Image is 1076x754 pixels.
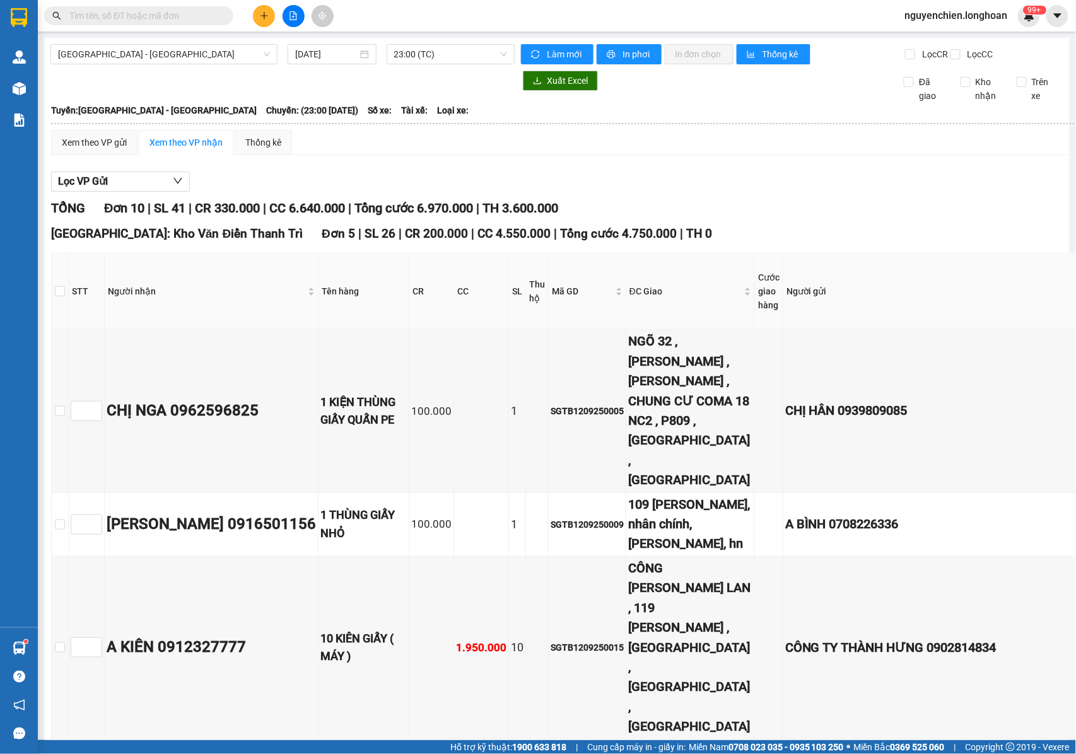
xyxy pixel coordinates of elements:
td: SGTB1209250015 [549,557,626,739]
img: warehouse-icon [13,50,26,64]
span: sync [531,50,542,60]
span: Hỗ trợ kỹ thuật: [450,740,566,754]
div: CÔNG [PERSON_NAME] LAN , 119 [PERSON_NAME] , [GEOGRAPHIC_DATA] , [GEOGRAPHIC_DATA] , [GEOGRAPHIC_... [628,559,752,737]
span: Số xe: [368,103,392,117]
img: solution-icon [13,113,26,127]
span: CR 330.000 [195,200,260,216]
span: printer [607,50,617,60]
span: Thống kê [763,47,800,61]
span: nguyenchien.longhoan [895,8,1018,23]
strong: 0369 525 060 [891,742,945,752]
sup: 306 [1023,6,1046,14]
button: caret-down [1046,5,1068,27]
span: Ngày in phiếu: 20:06 ngày [79,25,254,38]
span: Loại xe: [437,103,469,117]
div: Xem theo VP gửi [62,136,127,149]
div: SGTB1209250015 [551,641,624,654]
div: 1 [511,516,523,533]
span: TH 0 [686,226,712,241]
span: message [13,728,25,739]
div: CHỊ NGA 0962596825 [107,399,316,423]
span: notification [13,699,25,711]
span: | [476,200,479,216]
span: plus [260,11,269,20]
span: Miền Bắc [854,740,945,754]
strong: 0708 023 035 - 0935 103 250 [728,742,844,752]
div: SGTB1209250005 [551,404,624,418]
span: Kho nhận [971,75,1007,103]
div: Thống kê [245,136,281,149]
span: down [173,176,183,186]
span: Miền Nam [689,740,844,754]
span: [PHONE_NUMBER] [5,43,96,65]
div: 109 [PERSON_NAME], nhân chính, [PERSON_NAME], hn [628,495,752,554]
span: In phơi [623,47,652,61]
div: NGÕ 32 , [PERSON_NAME] , [PERSON_NAME] , CHUNG CƯ COMA 18 NC2 , P809 , [GEOGRAPHIC_DATA] , [GEOGR... [628,332,752,490]
div: 100.000 [411,403,452,420]
span: SL 26 [365,226,395,241]
span: Chuyến: (23:00 [DATE]) [266,103,358,117]
span: | [554,226,557,241]
span: | [348,200,351,216]
div: 10 KIÊN GIẤY ( MÁY ) [320,630,407,666]
span: Tài xế: [401,103,428,117]
span: Tổng cước 4.750.000 [560,226,677,241]
th: SL [509,253,526,330]
span: | [399,226,402,241]
td: SGTB1209250005 [549,330,626,492]
img: icon-new-feature [1024,10,1035,21]
div: 1 THÙNG GIẤY NHỎ [320,506,407,542]
div: 10 [511,639,523,656]
span: CÔNG TY TNHH CHUYỂN PHÁT NHANH BẢO AN [110,43,231,66]
span: Làm mới [547,47,583,61]
span: aim [318,11,327,20]
td: SGTB1209250009 [549,493,626,557]
div: 1 KIỆN THÙNG GIẤY QUẤN PE [320,393,407,429]
div: 1 [511,402,523,420]
strong: PHIẾU DÁN LÊN HÀNG [84,6,250,23]
div: Xem theo VP nhận [149,136,223,149]
th: CR [409,253,454,330]
span: Đơn 10 [104,200,144,216]
th: Cước giao hàng [755,253,783,330]
button: downloadXuất Excel [523,71,598,91]
span: Lọc CC [962,47,995,61]
span: | [471,226,474,241]
span: [GEOGRAPHIC_DATA]: Kho Văn Điển Thanh Trì [51,226,303,241]
div: [PERSON_NAME] 0916501156 [107,513,316,536]
span: Lọc CR [917,47,950,61]
span: ⚪️ [847,745,851,750]
button: file-add [283,5,305,27]
span: question-circle [13,671,25,683]
span: Mã đơn: SGTB1209250012 [5,76,194,93]
span: Cung cấp máy in - giấy in: [587,740,686,754]
input: Tìm tên, số ĐT hoặc mã đơn [69,9,218,23]
span: search [52,11,61,20]
span: Hải Phòng - Hà Nội [58,45,270,64]
sup: 1 [24,640,28,644]
span: Tổng cước 6.970.000 [354,200,473,216]
span: file-add [289,11,298,20]
button: plus [253,5,275,27]
img: logo-vxr [11,8,27,27]
th: Tên hàng [319,253,409,330]
span: | [358,226,361,241]
span: Xuất Excel [547,74,588,88]
button: bar-chartThống kê [737,44,810,64]
span: Lọc VP Gửi [58,173,108,189]
span: Đã giao [914,75,950,103]
div: 1.950.000 [456,639,506,656]
span: Đơn 5 [322,226,355,241]
button: In đơn chọn [665,44,734,64]
button: syncLàm mới [521,44,594,64]
span: 23:00 (TC) [394,45,507,64]
input: 12/09/2025 [295,47,358,61]
div: 100.000 [411,516,452,533]
div: SGTB1209250009 [551,518,624,531]
span: CC 6.640.000 [269,200,345,216]
span: | [148,200,151,216]
span: | [576,740,578,754]
button: aim [312,5,334,27]
span: TỔNG [51,200,85,216]
strong: CSKH: [35,43,67,54]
